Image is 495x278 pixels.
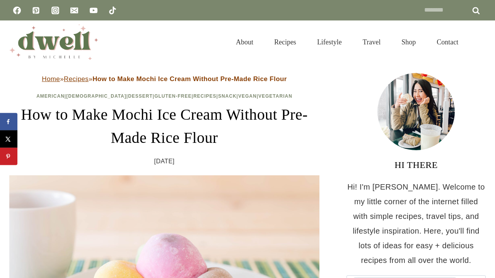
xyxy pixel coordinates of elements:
[225,29,264,56] a: About
[9,103,319,149] h1: How to Make Mochi Ice Cream Without Pre-Made Rice Flour
[36,93,65,99] a: American
[9,24,98,60] img: DWELL by michelle
[264,29,307,56] a: Recipes
[346,180,486,268] p: Hi! I'm [PERSON_NAME]. Welcome to my little corner of the internet filled with simple recipes, tr...
[193,93,217,99] a: Recipes
[426,29,469,56] a: Contact
[28,3,44,18] a: Pinterest
[218,93,237,99] a: Snack
[473,36,486,49] button: View Search Form
[346,158,486,172] h3: HI THERE
[307,29,352,56] a: Lifestyle
[42,75,60,83] a: Home
[67,3,82,18] a: Email
[9,3,25,18] a: Facebook
[86,3,101,18] a: YouTube
[258,93,292,99] a: Vegetarian
[391,29,426,56] a: Shop
[92,75,287,83] strong: How to Make Mochi Ice Cream Without Pre-Made Rice Flour
[238,93,257,99] a: Vegan
[225,29,469,56] nav: Primary Navigation
[42,75,287,83] span: » »
[64,75,89,83] a: Recipes
[154,93,191,99] a: Gluten-Free
[66,93,126,99] a: [DEMOGRAPHIC_DATA]
[105,3,120,18] a: TikTok
[352,29,391,56] a: Travel
[128,93,153,99] a: Dessert
[154,156,175,167] time: [DATE]
[48,3,63,18] a: Instagram
[36,93,292,99] span: | | | | | | |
